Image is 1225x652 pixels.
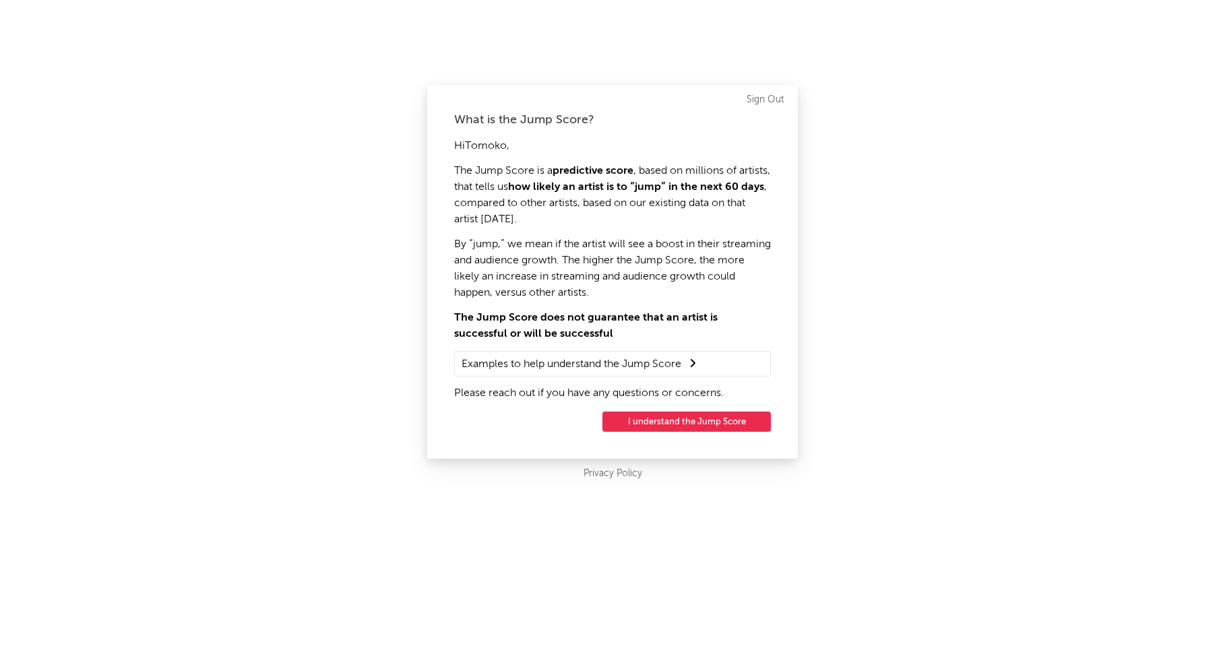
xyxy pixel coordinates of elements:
[454,236,771,301] p: By “jump,” we mean if the artist will see a boost in their streaming and audience growth. The hig...
[462,355,763,372] summary: Examples to help understand the Jump Score
[508,182,764,193] strong: how likely an artist is to “jump” in the next 60 days
[454,163,771,228] p: The Jump Score is a , based on millions of artists, that tells us , compared to other artists, ba...
[747,92,784,108] a: Sign Out
[584,465,642,482] a: Privacy Policy
[454,138,771,154] p: Hi Tomoko ,
[454,112,771,128] div: What is the Jump Score?
[602,412,771,432] button: I understand the Jump Score
[553,166,633,176] strong: predictive score
[454,313,718,339] strong: The Jump Score does not guarantee that an artist is successful or will be successful
[454,385,771,401] p: Please reach out if you have any questions or concerns.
